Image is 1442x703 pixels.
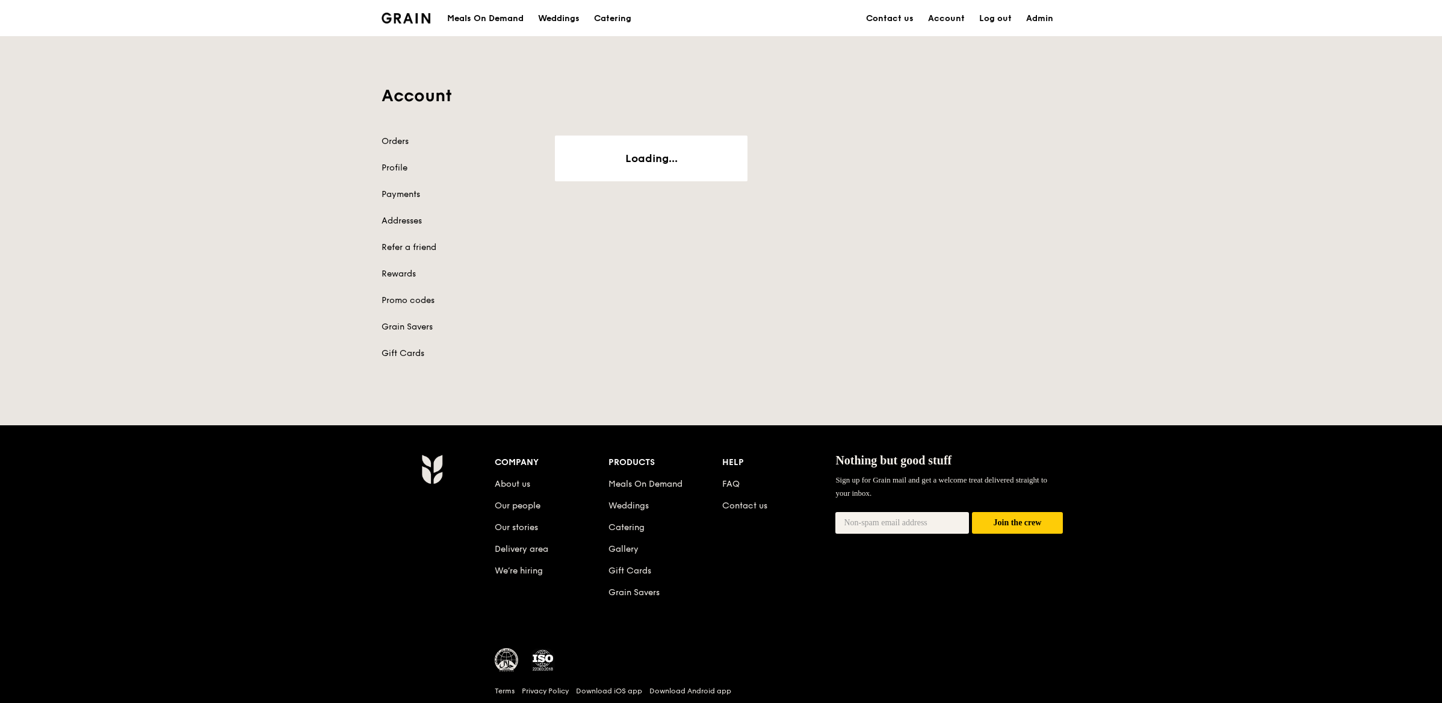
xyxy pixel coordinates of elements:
span: Nothing but good stuff [835,454,952,467]
a: Gallery [608,544,639,554]
div: Company [495,454,608,471]
div: Products [608,454,722,471]
a: Gift Cards [382,348,540,360]
a: Weddings [531,1,587,37]
a: Catering [587,1,639,37]
a: Contact us [722,501,767,511]
a: Weddings [608,501,649,511]
a: Payments [382,189,540,201]
a: Addresses [382,215,540,227]
img: Grain [421,454,442,484]
div: Catering [594,1,631,37]
input: Non-spam email address [835,512,969,534]
a: Download Android app [649,686,731,696]
a: Log out [972,1,1019,37]
a: Gift Cards [608,566,651,576]
div: Meals On Demand [447,1,524,37]
img: MUIS Halal Certified [495,648,519,672]
a: Profile [382,162,540,174]
a: Catering [608,522,645,533]
a: Download iOS app [576,686,642,696]
button: Join the crew [972,512,1063,534]
a: Contact us [859,1,921,37]
a: Delivery area [495,544,548,554]
a: Admin [1019,1,1060,37]
a: Grain Savers [382,321,540,333]
a: Privacy Policy [522,686,569,696]
a: Grain Savers [608,587,660,598]
div: Weddings [538,1,580,37]
a: FAQ [722,479,740,489]
a: Our stories [495,522,538,533]
h1: Account [382,85,1060,107]
a: Account [921,1,972,37]
a: We’re hiring [495,566,543,576]
span: Sign up for Grain mail and get a welcome treat delivered straight to your inbox. [835,475,1047,498]
div: Loading... [560,150,743,167]
a: Refer a friend [382,242,540,254]
a: Orders [382,136,540,148]
img: ISO Certified [531,648,555,672]
a: About us [495,479,530,489]
a: Terms [495,686,515,696]
a: Rewards [382,268,540,280]
img: Grain [382,13,430,23]
div: Help [722,454,836,471]
a: Promo codes [382,295,540,307]
a: Our people [495,501,540,511]
a: Meals On Demand [608,479,682,489]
